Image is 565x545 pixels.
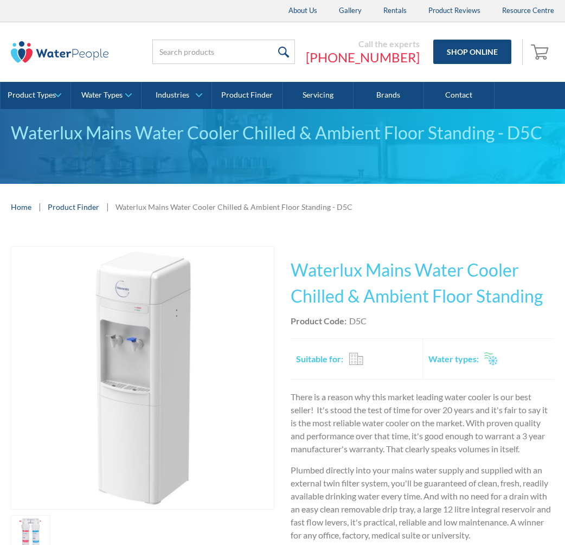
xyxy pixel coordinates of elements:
p: There is a reason why this market leading water cooler is our best seller! It's stood the test of... [291,390,554,456]
div: Industries [156,91,189,100]
a: Industries [142,82,211,109]
div: Water Types [81,91,123,100]
div: Waterlux Mains Water Cooler Chilled & Ambient Floor Standing - D5C [11,120,554,146]
a: Open empty cart [528,39,554,65]
a: Product Finder [212,82,282,109]
h2: Suitable for: [296,352,343,366]
a: [PHONE_NUMBER] [306,49,420,66]
div: Product Types [8,91,56,100]
div: | [37,200,42,213]
a: Home [11,201,31,213]
a: Water Types [71,82,141,109]
div: Call the experts [306,39,420,49]
a: Product Finder [48,201,99,213]
a: Servicing [283,82,354,109]
a: Contact [424,82,495,109]
strong: Product Code: [291,316,346,326]
a: Brands [354,82,424,109]
p: Plumbed directly into your mains water supply and supplied with an external twin filter system, y... [291,464,554,542]
div: | [105,200,110,213]
a: Product Types [1,82,70,109]
div: D5C [349,315,367,328]
img: Waterlux Mains Water Cooler Chilled & Ambient Floor Standing - D5C [11,247,274,509]
img: The Water People [11,41,108,63]
div: Waterlux Mains Water Cooler Chilled & Ambient Floor Standing - D5C [115,201,352,213]
h1: Waterlux Mains Water Cooler Chilled & Ambient Floor Standing [291,257,554,309]
h2: Water types: [428,352,479,366]
img: shopping cart [531,43,551,60]
a: Shop Online [433,40,511,64]
input: Search products [152,40,295,64]
a: open lightbox [11,246,274,510]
